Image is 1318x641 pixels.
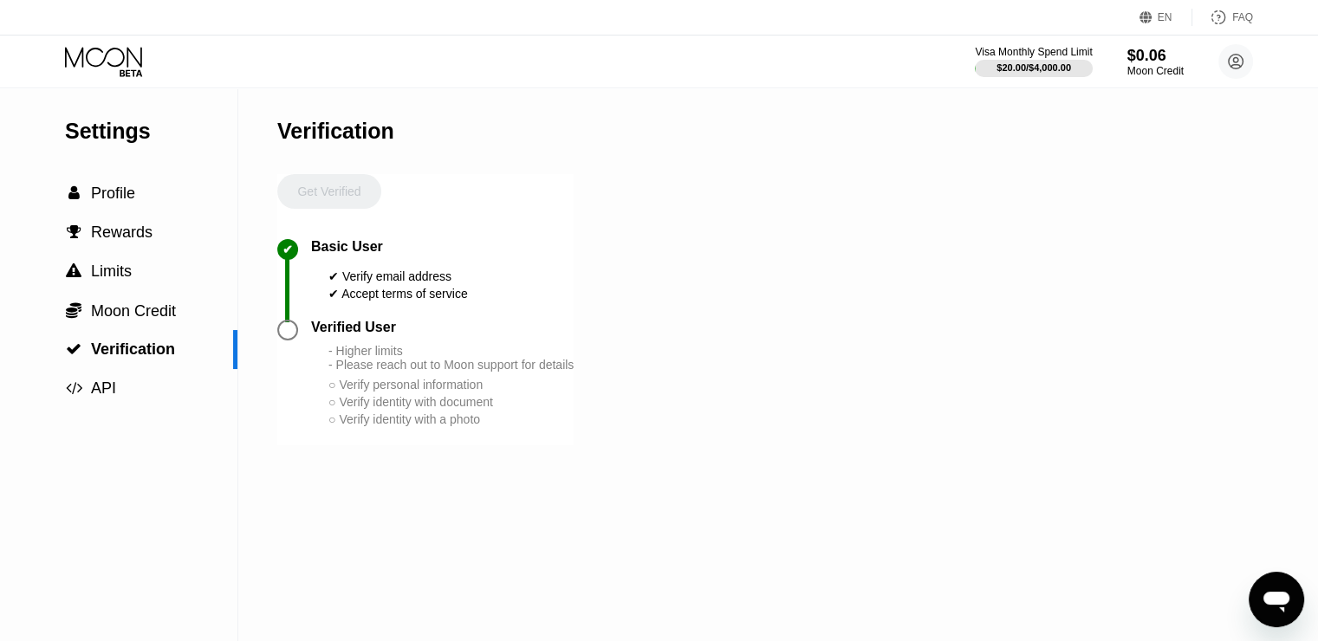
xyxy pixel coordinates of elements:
div: ✔ Verify email address [328,269,468,283]
span:  [68,185,80,201]
div: Basic User [311,239,383,255]
div: FAQ [1192,9,1253,26]
span:  [67,224,81,240]
div: $20.00 / $4,000.00 [997,62,1071,73]
span:  [66,380,82,396]
iframe: Button to launch messaging window [1249,572,1304,627]
span: Rewards [91,223,153,241]
span: Verification [91,340,175,358]
div: Settings [65,119,237,144]
div: Visa Monthly Spend Limit$20.00/$4,000.00 [975,46,1092,77]
div:  [65,301,82,319]
span: Profile [91,185,135,202]
span: API [91,379,116,397]
span:  [66,301,81,319]
span: Moon Credit [91,302,176,320]
div: EN [1158,11,1172,23]
div:  [65,380,82,396]
div: ✔ Accept terms of service [328,287,468,301]
div:  [65,224,82,240]
div: Verification [277,119,394,144]
div: ○ Verify identity with a photo [328,412,574,426]
div: ✔ [282,243,293,256]
div: FAQ [1232,11,1253,23]
div: Visa Monthly Spend Limit [975,46,1092,58]
div: - Higher limits - Please reach out to Moon support for details [328,344,574,372]
div: ○ Verify personal information [328,378,574,392]
div:  [65,185,82,201]
div: EN [1139,9,1192,26]
div:  [65,263,82,279]
span: Limits [91,262,132,280]
div: $0.06 [1127,47,1184,65]
div: Verified User [311,320,396,335]
div:  [65,341,82,357]
div: $0.06Moon Credit [1127,47,1184,77]
span:  [66,341,81,357]
div: Moon Credit [1127,65,1184,77]
span:  [66,263,81,279]
div: ○ Verify identity with document [328,395,574,409]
